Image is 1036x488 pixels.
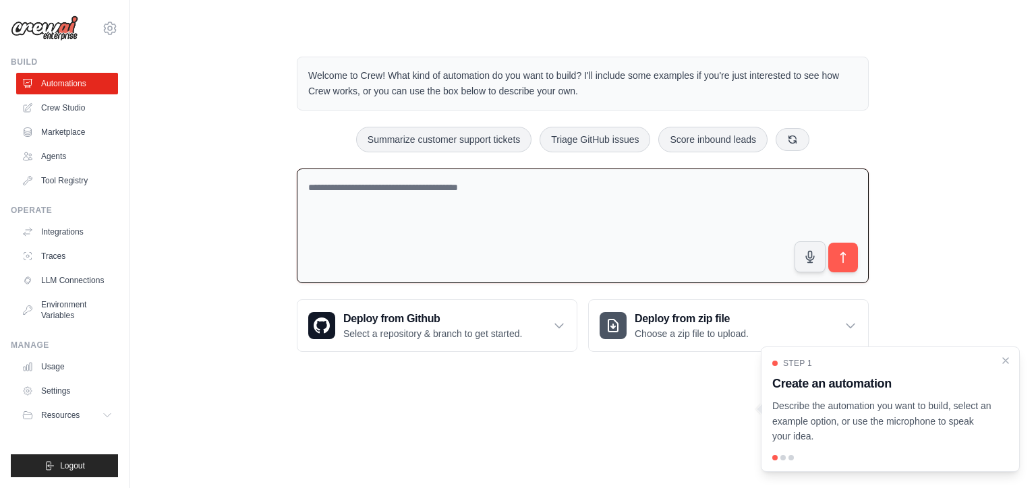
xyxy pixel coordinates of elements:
a: Crew Studio [16,97,118,119]
p: Select a repository & branch to get started. [343,327,522,340]
img: Logo [11,16,78,41]
span: Step 1 [783,358,812,369]
a: Marketplace [16,121,118,143]
button: Score inbound leads [658,127,768,152]
a: Tool Registry [16,170,118,191]
a: Environment Variables [16,294,118,326]
div: Manage [11,340,118,350]
button: Triage GitHub issues [540,127,650,152]
button: Close walkthrough [1000,355,1011,366]
a: Automations [16,73,118,94]
button: Resources [16,404,118,426]
p: Describe the automation you want to build, select an example option, or use the microphone to spe... [772,398,992,444]
a: Usage [16,356,118,377]
a: Settings [16,380,118,402]
button: Logout [11,454,118,477]
a: Traces [16,245,118,267]
span: Resources [41,410,80,421]
h3: Deploy from Github [343,311,522,327]
h3: Create an automation [772,374,992,393]
button: Summarize customer support tickets [356,127,531,152]
a: LLM Connections [16,270,118,291]
div: Build [11,57,118,67]
div: Operate [11,205,118,216]
a: Integrations [16,221,118,243]
h3: Deploy from zip file [635,311,749,327]
p: Choose a zip file to upload. [635,327,749,340]
p: Welcome to Crew! What kind of automation do you want to build? I'll include some examples if you'... [308,68,857,99]
span: Logout [60,460,85,471]
a: Agents [16,146,118,167]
